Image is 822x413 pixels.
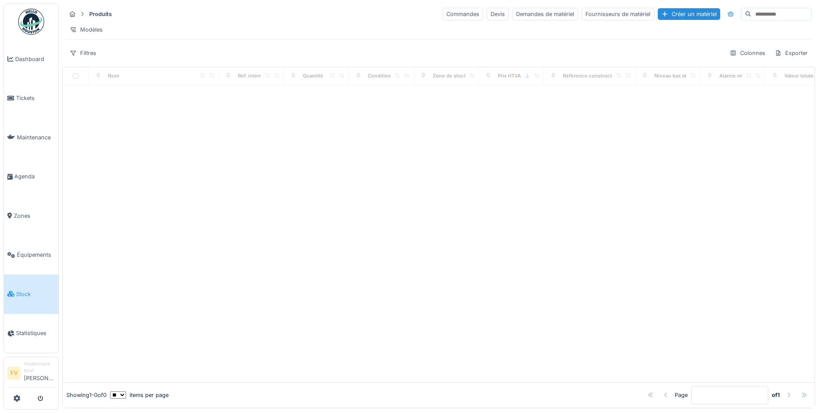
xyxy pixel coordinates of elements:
[4,236,58,275] a: Équipements
[108,72,119,80] div: Nom
[658,8,720,20] div: Créer un matériel
[719,72,763,80] div: Alarme niveau bas
[498,72,521,80] div: Prix HTVA
[4,274,58,314] a: Stock
[4,196,58,236] a: Zones
[66,23,107,36] div: Modèles
[4,39,58,79] a: Dashboard
[18,9,44,35] img: Badge_color-CXgf-gQk.svg
[17,133,55,142] span: Maintenance
[4,314,58,353] a: Statistiques
[512,8,578,20] div: Demandes de matériel
[442,8,483,20] div: Commandes
[433,72,475,80] div: Zone de stockage
[7,367,20,380] li: FV
[16,94,55,102] span: Tickets
[16,329,55,337] span: Statistiques
[303,72,323,80] div: Quantité
[238,72,265,80] div: Ref. interne
[14,172,55,181] span: Agenda
[582,8,654,20] div: Fournisseurs de matériel
[771,47,812,59] div: Exporter
[7,361,55,388] a: FV Gestionnaire local[PERSON_NAME]
[368,72,409,80] div: Conditionnement
[487,8,509,20] div: Devis
[24,361,55,374] div: Gestionnaire local
[24,361,55,386] li: [PERSON_NAME]
[86,10,115,18] strong: Produits
[66,47,100,59] div: Filtres
[15,55,55,63] span: Dashboard
[110,391,169,399] div: items per page
[784,72,814,80] div: Valeur totale
[4,157,58,197] a: Agenda
[14,212,55,220] span: Zones
[4,79,58,118] a: Tickets
[726,47,769,59] div: Colonnes
[654,72,701,80] div: Niveau bas atteint ?
[17,251,55,259] span: Équipements
[563,72,620,80] div: Référence constructeur
[772,391,780,399] strong: of 1
[675,391,688,399] div: Page
[66,391,107,399] div: Showing 1 - 0 of 0
[4,118,58,157] a: Maintenance
[16,290,55,298] span: Stock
